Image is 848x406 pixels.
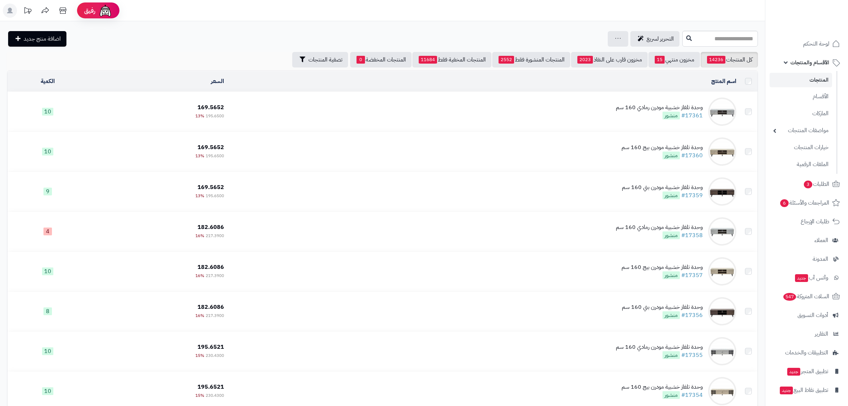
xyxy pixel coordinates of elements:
img: وحدة تلفاز خشبية مودرن بيج 160 سم [708,137,736,166]
span: 15% [195,392,204,399]
img: وحدة تلفاز خشبية مودرن رمادي 160 سم [708,98,736,126]
a: الكمية [41,77,55,86]
span: 16% [195,312,204,319]
span: 195.6500 [206,153,224,159]
img: وحدة تلفاز خشبية مودرن بني 160 سم [708,297,736,325]
span: منشور [662,311,680,319]
a: المنتجات المخفية فقط11684 [412,52,491,67]
span: 182.6086 [198,303,224,311]
span: 195.6500 [206,193,224,199]
span: طلبات الإرجاع [801,217,829,226]
span: 15 [655,56,665,64]
a: اضافة منتج جديد [8,31,66,47]
a: الملفات الرقمية [770,157,832,172]
span: 217.3900 [206,233,224,239]
a: المنتجات المخفضة0 [350,52,412,67]
a: #17356 [681,311,703,319]
span: تصفية المنتجات [308,55,342,64]
span: جديد [795,274,808,282]
span: 217.3900 [206,272,224,279]
span: التقارير [815,329,828,339]
a: المراجعات والأسئلة6 [770,194,844,211]
span: منشور [662,112,680,119]
img: وحدة تلفاز خشبية مودرن رمادي 160 سم [708,337,736,365]
a: كل المنتجات14236 [701,52,758,67]
a: خيارات المنتجات [770,140,832,155]
a: تحديثات المنصة [19,4,36,19]
div: وحدة تلفاز خشبية مودرن بيج 160 سم [622,383,703,391]
div: وحدة تلفاز خشبية مودرن رمادي 160 سم [616,223,703,231]
span: المراجعات والأسئلة [779,198,829,208]
span: منشور [662,391,680,399]
span: جديد [787,368,800,376]
span: 169.5652 [198,103,224,112]
span: المدونة [813,254,828,264]
a: تطبيق المتجرجديد [770,363,844,380]
div: وحدة تلفاز خشبية مودرن بني 160 سم [622,183,703,192]
div: وحدة تلفاز خشبية مودرن بيج 160 سم [622,143,703,152]
span: 2552 [499,56,514,64]
span: 3 [804,181,812,188]
span: لوحة التحكم [803,39,829,49]
span: منشور [662,152,680,159]
a: التقارير [770,325,844,342]
span: تطبيق المتجر [787,366,828,376]
span: وآتس آب [794,273,828,283]
a: مخزون منتهي15 [648,52,700,67]
span: السلات المتروكة [783,292,829,301]
a: #17354 [681,391,703,399]
div: وحدة تلفاز خشبية مودرن بيج 160 سم [622,263,703,271]
span: 8 [43,307,52,315]
span: 10 [42,387,53,395]
span: الطلبات [803,179,829,189]
a: #17361 [681,111,703,120]
span: 169.5652 [198,143,224,152]
span: التطبيقات والخدمات [785,348,828,358]
div: وحدة تلفاز خشبية مودرن بني 160 سم [622,303,703,311]
a: العملاء [770,232,844,249]
span: 4 [43,228,52,235]
span: 10 [42,148,53,155]
img: وحدة تلفاز خشبية مودرن بني 160 سم [708,177,736,206]
a: #17360 [681,151,703,160]
a: #17355 [681,351,703,359]
a: #17358 [681,231,703,240]
a: التطبيقات والخدمات [770,344,844,361]
span: 169.5652 [198,183,224,192]
span: 182.6086 [198,223,224,231]
span: 6 [780,199,789,207]
a: مواصفات المنتجات [770,123,832,138]
span: 195.6500 [206,113,224,119]
span: منشور [662,271,680,279]
div: وحدة تلفاز خشبية مودرن رمادي 160 سم [616,104,703,112]
span: 16% [195,272,204,279]
button: تصفية المنتجات [292,52,348,67]
a: المنتجات المنشورة فقط2552 [492,52,570,67]
a: السعر [211,77,224,86]
img: وحدة تلفاز خشبية مودرن بيج 160 سم [708,377,736,405]
span: 217.3900 [206,312,224,319]
a: #17359 [681,191,703,200]
a: #17357 [681,271,703,280]
span: 10 [42,347,53,355]
span: 0 [357,56,365,64]
a: المدونة [770,251,844,267]
span: تطبيق نقاط البيع [779,385,828,395]
span: 182.6086 [198,263,224,271]
a: لوحة التحكم [770,35,844,52]
a: وآتس آبجديد [770,269,844,286]
a: التحرير لسريع [630,31,679,47]
span: 11684 [419,56,437,64]
span: 10 [42,267,53,275]
span: 13% [195,153,204,159]
span: 547 [783,293,796,301]
span: 16% [195,233,204,239]
span: التحرير لسريع [647,35,674,43]
span: جديد [780,387,793,394]
span: 195.6521 [198,343,224,351]
span: 2023 [577,56,593,64]
span: منشور [662,351,680,359]
img: وحدة تلفاز خشبية مودرن رمادي 160 سم [708,217,736,246]
img: وحدة تلفاز خشبية مودرن بيج 160 سم [708,257,736,286]
div: وحدة تلفاز خشبية مودرن رمادي 160 سم [616,343,703,351]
